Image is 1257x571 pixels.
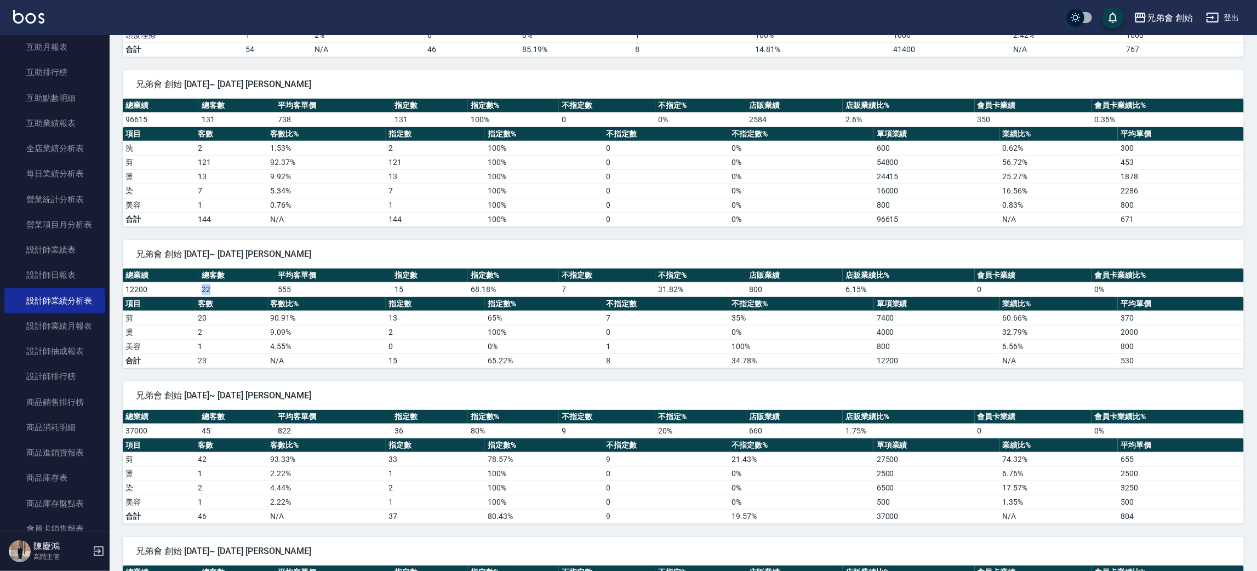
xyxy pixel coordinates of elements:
[468,282,559,296] td: 68.18 %
[1000,325,1118,339] td: 32.79 %
[268,141,386,155] td: 1.53 %
[4,288,105,313] a: 設計師業績分析表
[4,364,105,389] a: 設計師排行榜
[1118,339,1244,353] td: 800
[559,282,655,296] td: 7
[485,325,603,339] td: 100 %
[1092,282,1244,296] td: 0 %
[123,311,195,325] td: 剪
[485,495,603,509] td: 100 %
[1124,42,1244,56] td: 767
[559,112,655,127] td: 0
[519,42,632,56] td: 85.19%
[386,155,485,169] td: 121
[485,198,603,212] td: 100 %
[655,269,746,283] th: 不指定%
[874,452,1000,466] td: 27500
[603,438,729,453] th: 不指定數
[386,452,485,466] td: 33
[1129,7,1197,29] button: 兄弟會 創始
[386,353,485,368] td: 15
[4,161,105,186] a: 每日業績分析表
[559,99,655,113] th: 不指定數
[874,198,1000,212] td: 800
[386,481,485,495] td: 2
[752,28,890,42] td: 100 %
[603,481,729,495] td: 0
[1118,311,1244,325] td: 370
[485,311,603,325] td: 65 %
[1118,127,1244,141] th: 平均單價
[268,184,386,198] td: 5.34 %
[123,325,195,339] td: 燙
[386,297,485,311] th: 指定數
[123,339,195,353] td: 美容
[1118,141,1244,155] td: 300
[632,28,752,42] td: 1
[729,481,874,495] td: 0 %
[729,452,874,466] td: 21.43 %
[874,155,1000,169] td: 54800
[195,184,267,198] td: 7
[33,541,89,552] h5: 陳慶鴻
[13,10,44,24] img: Logo
[603,509,729,523] td: 9
[123,28,243,42] td: 頭皮理療
[1202,8,1244,28] button: 登出
[468,269,559,283] th: 指定數%
[729,495,874,509] td: 0 %
[729,212,874,226] td: 0%
[1000,155,1118,169] td: 56.72 %
[485,481,603,495] td: 100 %
[425,42,519,56] td: 46
[195,212,267,226] td: 144
[1118,438,1244,453] th: 平均單價
[268,311,386,325] td: 90.91 %
[123,353,195,368] td: 合計
[4,237,105,262] a: 設計師業績表
[746,424,843,438] td: 660
[386,127,485,141] th: 指定數
[874,325,1000,339] td: 4000
[655,410,746,424] th: 不指定%
[4,465,105,490] a: 商品庫存表
[874,311,1000,325] td: 7400
[4,339,105,364] a: 設計師抽成報表
[123,481,195,495] td: 染
[195,509,267,523] td: 46
[268,495,386,509] td: 2.22 %
[874,127,1000,141] th: 單項業績
[1000,466,1118,481] td: 6.76 %
[729,509,874,523] td: 19.57%
[603,155,729,169] td: 0
[425,28,519,42] td: 0
[1011,28,1124,42] td: 2.42 %
[123,141,195,155] td: 洗
[123,282,199,296] td: 12200
[4,35,105,60] a: 互助月報表
[123,99,1244,127] table: a dense table
[1000,311,1118,325] td: 60.66 %
[386,198,485,212] td: 1
[485,353,603,368] td: 65.22%
[386,141,485,155] td: 2
[603,311,729,325] td: 7
[268,297,386,311] th: 客數比%
[195,325,267,339] td: 2
[199,99,275,113] th: 總客數
[312,42,425,56] td: N/A
[874,212,1000,226] td: 96615
[729,325,874,339] td: 0 %
[123,269,1244,297] table: a dense table
[4,440,105,465] a: 商品進銷貨報表
[275,99,392,113] th: 平均客單價
[268,198,386,212] td: 0.76 %
[843,424,974,438] td: 1.75 %
[268,481,386,495] td: 4.44 %
[268,509,386,523] td: N/A
[4,187,105,212] a: 營業統計分析表
[392,410,468,424] th: 指定數
[386,325,485,339] td: 2
[123,112,199,127] td: 96615
[386,169,485,184] td: 13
